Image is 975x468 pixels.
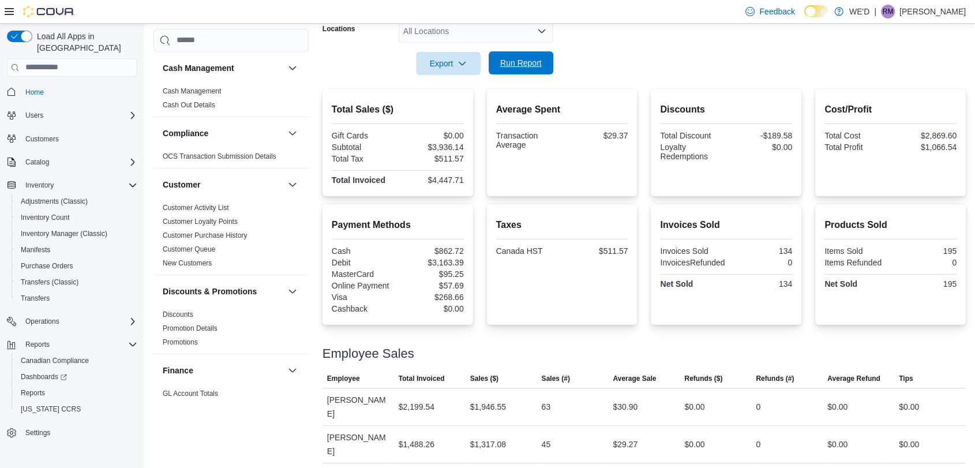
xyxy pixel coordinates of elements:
span: Run Report [500,57,542,69]
span: OCS Transaction Submission Details [163,152,276,161]
div: $57.69 [400,281,463,290]
div: Online Payment [332,281,395,290]
div: $29.27 [613,437,637,451]
h3: Finance [163,365,193,376]
div: $0.00 [827,437,847,451]
span: Sales (#) [542,374,570,383]
div: [PERSON_NAME] [322,426,394,463]
span: Inventory Count [16,211,137,224]
a: Purchase Orders [16,259,78,273]
div: Invoices Sold [660,246,723,256]
a: Transfers [16,291,54,305]
div: $1,488.26 [399,437,434,451]
button: Inventory Manager (Classic) [12,226,142,242]
div: [PERSON_NAME] [322,388,394,425]
div: $3,163.39 [400,258,463,267]
span: Inventory Count [21,213,70,222]
div: Total Profit [824,143,888,152]
div: -$189.58 [729,131,792,140]
span: Average Refund [827,374,880,383]
div: $0.00 [899,437,919,451]
h3: Cash Management [163,62,234,74]
a: Dashboards [16,370,72,384]
span: Adjustments (Classic) [16,194,137,208]
span: Operations [25,317,59,326]
span: Refunds (#) [756,374,794,383]
button: Reports [12,385,142,401]
button: Compliance [286,126,299,140]
span: Dark Mode [804,17,805,18]
div: 195 [893,279,957,289]
div: Debit [332,258,395,267]
button: Finance [286,364,299,377]
div: Subtotal [332,143,395,152]
span: GL Account Totals [163,389,218,398]
span: Home [25,88,44,97]
div: $1,317.08 [470,437,506,451]
a: Promotions [163,338,198,346]
button: Catalog [2,154,142,170]
span: Adjustments (Classic) [21,197,88,206]
div: 0 [729,258,792,267]
div: Discounts & Promotions [153,308,309,354]
a: Customer Queue [163,245,215,253]
button: Discounts & Promotions [286,284,299,298]
a: Customers [21,132,63,146]
h3: Discounts & Promotions [163,286,257,297]
div: Items Refunded [824,258,888,267]
h3: Employee Sales [322,347,414,361]
div: $511.57 [564,246,628,256]
span: Customer Queue [163,245,215,254]
a: Settings [21,426,55,440]
a: New Customers [163,259,212,267]
strong: Net Sold [660,279,693,289]
span: Users [21,108,137,122]
span: Catalog [21,155,137,169]
span: Settings [21,425,137,440]
button: Operations [2,313,142,330]
div: $0.00 [827,400,847,414]
div: Total Cost [824,131,888,140]
div: Cash Management [153,84,309,117]
button: [US_STATE] CCRS [12,401,142,417]
a: Canadian Compliance [16,354,93,368]
div: $0.00 [400,131,463,140]
h2: Average Spent [496,103,628,117]
a: Discounts [163,310,193,319]
button: Discounts & Promotions [163,286,283,297]
h2: Products Sold [824,218,957,232]
span: GL Transactions [163,403,213,412]
span: Customer Loyalty Points [163,217,238,226]
div: $862.72 [400,246,463,256]
a: Dashboards [12,369,142,385]
span: Transfers [16,291,137,305]
div: $29.37 [564,131,628,140]
h2: Taxes [496,218,628,232]
a: OCS Transaction Submission Details [163,152,276,160]
span: Dashboards [16,370,137,384]
h2: Total Sales ($) [332,103,464,117]
a: [US_STATE] CCRS [16,402,85,416]
button: Users [21,108,48,122]
span: Tips [899,374,913,383]
h2: Cost/Profit [824,103,957,117]
span: Customer Purchase History [163,231,247,240]
span: Discounts [163,310,193,319]
span: Purchase Orders [16,259,137,273]
h2: Payment Methods [332,218,464,232]
span: Promotion Details [163,324,217,333]
span: Purchase Orders [21,261,73,271]
a: Cash Out Details [163,101,215,109]
span: Manifests [16,243,137,257]
div: $0.00 [400,304,463,313]
h2: Discounts [660,103,792,117]
span: Transfers (Classic) [16,275,137,289]
div: $0.00 [899,400,919,414]
span: Average Sale [613,374,656,383]
button: Finance [163,365,283,376]
a: Promotion Details [163,324,217,332]
button: Inventory [21,178,58,192]
button: Catalog [21,155,54,169]
div: Cashback [332,304,395,313]
input: Dark Mode [804,5,828,17]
